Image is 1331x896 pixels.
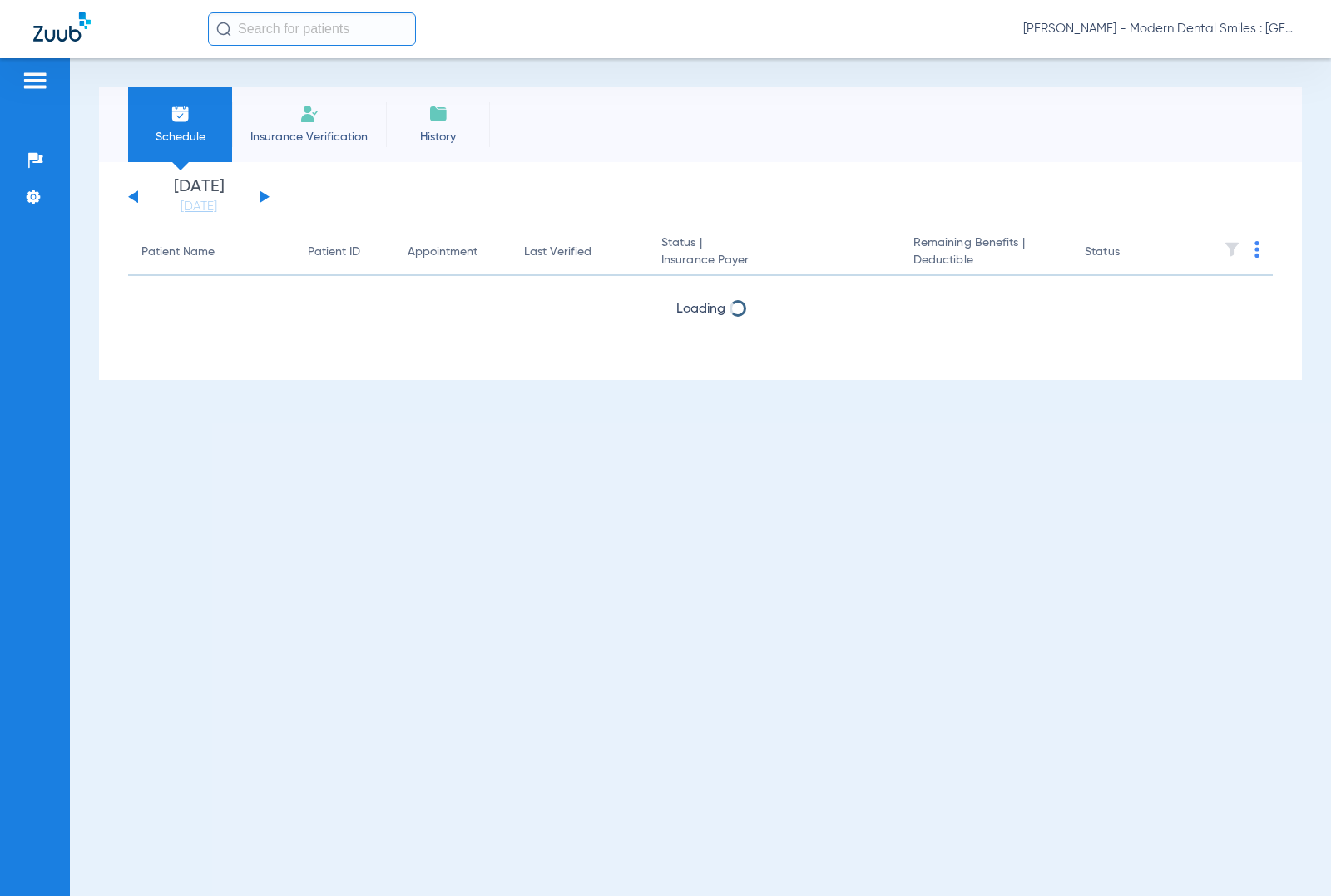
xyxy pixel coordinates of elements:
div: Last Verified [524,244,635,261]
span: Insurance Verification [245,129,374,145]
img: hamburger-icon [22,71,48,91]
span: [PERSON_NAME] - Modern Dental Smiles : [GEOGRAPHIC_DATA] [1023,21,1298,37]
div: Patient ID [308,244,360,261]
div: Patient Name [141,244,281,261]
th: Remaining Benefits | [900,229,1071,276]
img: filter.svg [1224,241,1240,258]
div: Appointment [408,244,477,261]
input: Search for patients [208,12,416,46]
img: Zuub Logo [33,12,91,42]
th: Status | [648,229,900,276]
a: [DATE] [149,199,249,215]
li: [DATE] [149,179,249,215]
th: Status [1071,229,1184,276]
img: History [428,104,448,124]
span: Loading [676,303,725,316]
img: Search Icon [216,22,231,37]
div: Patient Name [141,244,215,261]
img: group-dot-blue.svg [1254,241,1259,258]
img: Manual Insurance Verification [299,104,319,124]
img: Schedule [171,104,190,124]
span: History [398,129,477,145]
div: Appointment [408,244,497,261]
span: Deductible [913,252,1058,269]
div: Last Verified [524,244,591,261]
span: Insurance Payer [661,252,887,269]
div: Patient ID [308,244,381,261]
span: Schedule [141,129,220,145]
